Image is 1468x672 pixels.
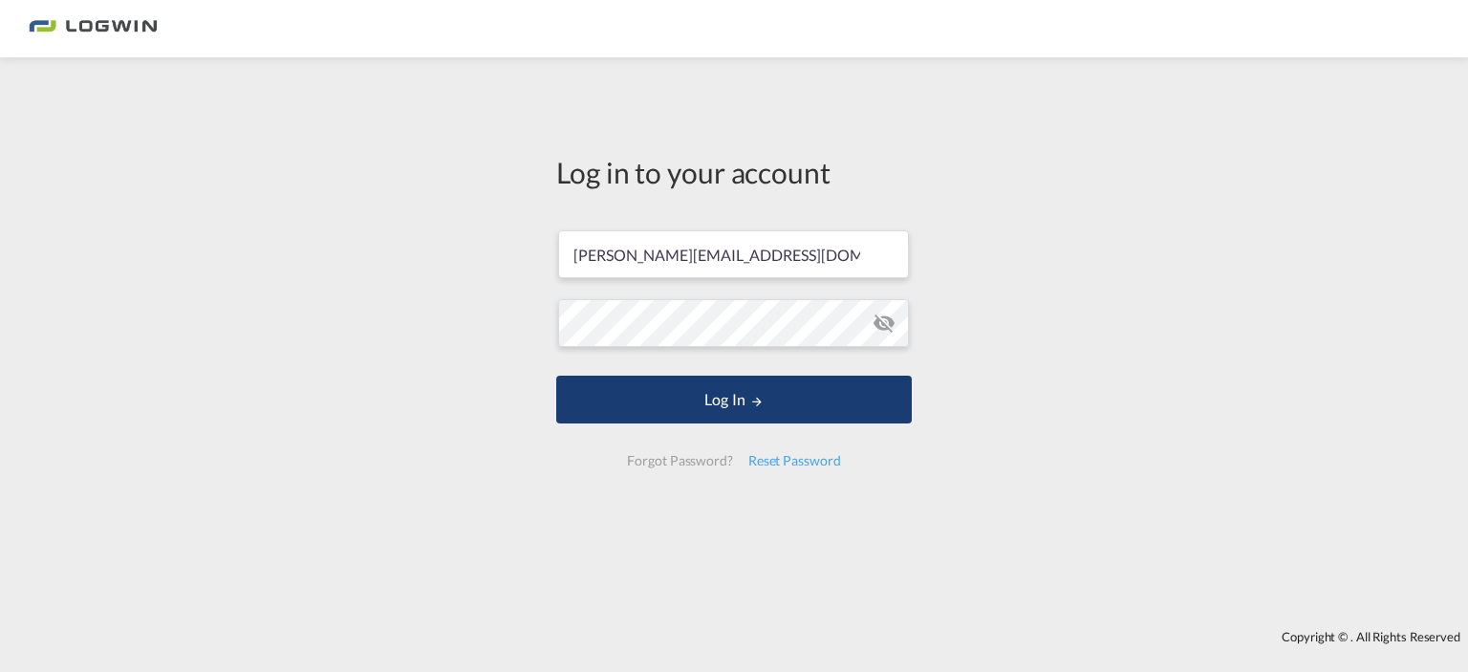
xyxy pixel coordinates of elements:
img: bc73a0e0d8c111efacd525e4c8ad7d32.png [29,8,158,51]
div: Log in to your account [556,152,912,192]
md-icon: icon-eye-off [873,312,896,335]
button: LOGIN [556,376,912,423]
div: Reset Password [741,444,849,478]
input: Enter email/phone number [558,230,909,278]
div: Forgot Password? [619,444,740,478]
